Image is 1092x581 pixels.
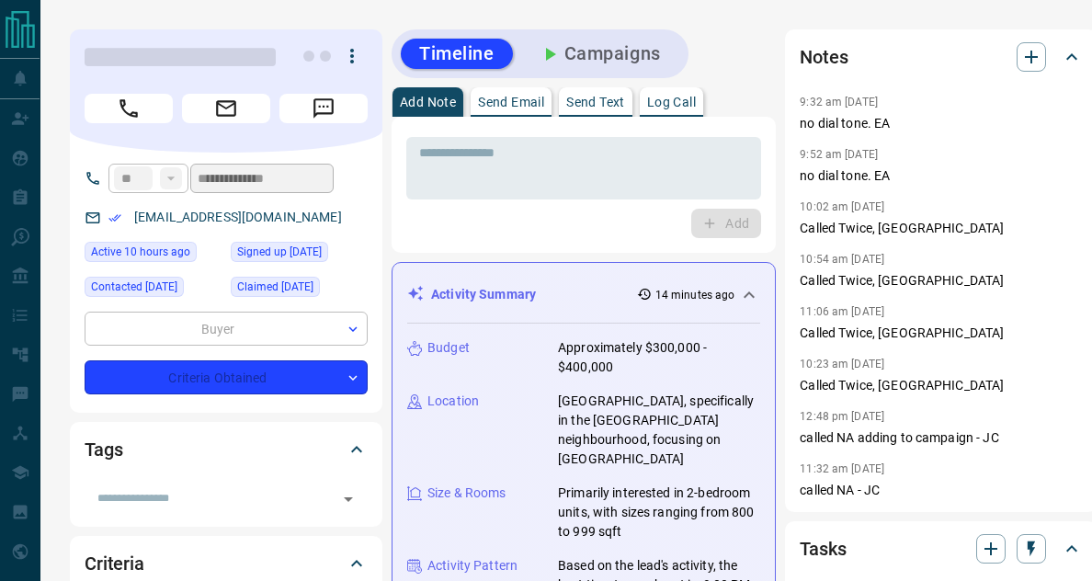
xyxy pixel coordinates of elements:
[427,556,518,575] p: Activity Pattern
[800,428,1083,448] p: called NA adding to campaign - JC
[237,243,322,261] span: Signed up [DATE]
[85,277,222,302] div: Mon Jun 02 2025
[558,484,760,541] p: Primarily interested in 2-bedroom units, with sizes ranging from 800 to 999 sqft
[108,211,121,224] svg: Email Verified
[401,39,513,69] button: Timeline
[566,96,625,108] p: Send Text
[800,42,847,72] h2: Notes
[231,242,368,268] div: Sat Nov 02 2024
[800,481,1083,500] p: called NA - JC
[800,148,878,161] p: 9:52 am [DATE]
[800,410,884,423] p: 12:48 pm [DATE]
[85,549,144,578] h2: Criteria
[800,219,1083,238] p: Called Twice, [GEOGRAPHIC_DATA]
[800,200,884,213] p: 10:02 am [DATE]
[91,278,177,296] span: Contacted [DATE]
[85,435,122,464] h2: Tags
[85,312,368,346] div: Buyer
[558,338,760,377] p: Approximately $300,000 - $400,000
[407,278,760,312] div: Activity Summary14 minutes ago
[800,358,884,370] p: 10:23 am [DATE]
[427,484,506,503] p: Size & Rooms
[558,392,760,469] p: [GEOGRAPHIC_DATA], specifically in the [GEOGRAPHIC_DATA] neighbourhood, focusing on [GEOGRAPHIC_D...
[800,114,1083,133] p: no dial tone. EA
[427,338,470,358] p: Budget
[237,278,313,296] span: Claimed [DATE]
[91,243,190,261] span: Active 10 hours ago
[85,427,368,472] div: Tags
[800,527,1083,571] div: Tasks
[520,39,679,69] button: Campaigns
[134,210,342,224] a: [EMAIL_ADDRESS][DOMAIN_NAME]
[800,166,1083,186] p: no dial tone. EA
[85,94,173,123] span: Call
[800,305,884,318] p: 11:06 am [DATE]
[427,392,479,411] p: Location
[655,287,735,303] p: 14 minutes ago
[800,462,884,475] p: 11:32 am [DATE]
[85,360,368,394] div: Criteria Obtained
[647,96,696,108] p: Log Call
[182,94,270,123] span: Email
[431,285,536,304] p: Activity Summary
[231,277,368,302] div: Mon Jun 02 2025
[400,96,456,108] p: Add Note
[800,96,878,108] p: 9:32 am [DATE]
[478,96,544,108] p: Send Email
[800,35,1083,79] div: Notes
[800,376,1083,395] p: Called Twice, [GEOGRAPHIC_DATA]
[279,94,368,123] span: Message
[800,271,1083,290] p: Called Twice, [GEOGRAPHIC_DATA]
[336,486,361,512] button: Open
[800,324,1083,343] p: Called Twice, [GEOGRAPHIC_DATA]
[85,242,222,268] div: Sun Aug 17 2025
[800,534,846,564] h2: Tasks
[800,253,884,266] p: 10:54 am [DATE]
